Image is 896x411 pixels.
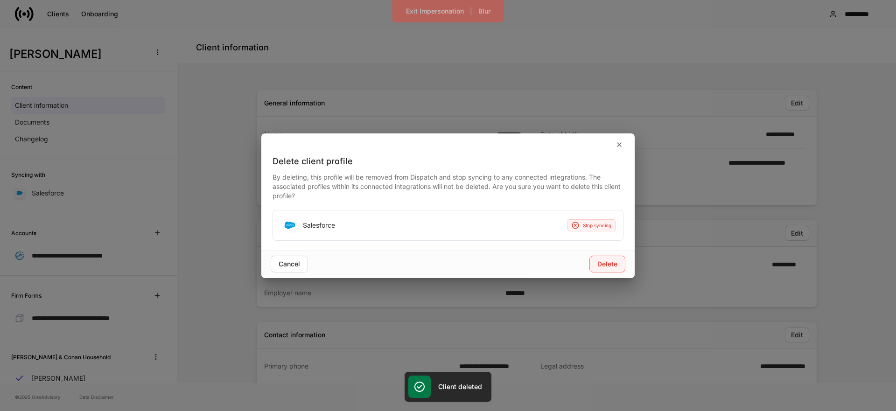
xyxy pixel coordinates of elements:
[438,382,482,391] h5: Client deleted
[273,156,623,167] div: Delete client profile
[597,261,617,267] div: Delete
[572,222,611,229] div: Stop syncing
[303,221,335,230] div: Salesforce
[406,8,464,14] div: Exit Impersonation
[589,256,625,272] button: Delete
[478,8,490,14] div: Blur
[271,256,308,272] button: Cancel
[273,167,623,201] div: By deleting, this profile will be removed from Dispatch and stop syncing to any connected integra...
[279,261,300,267] div: Cancel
